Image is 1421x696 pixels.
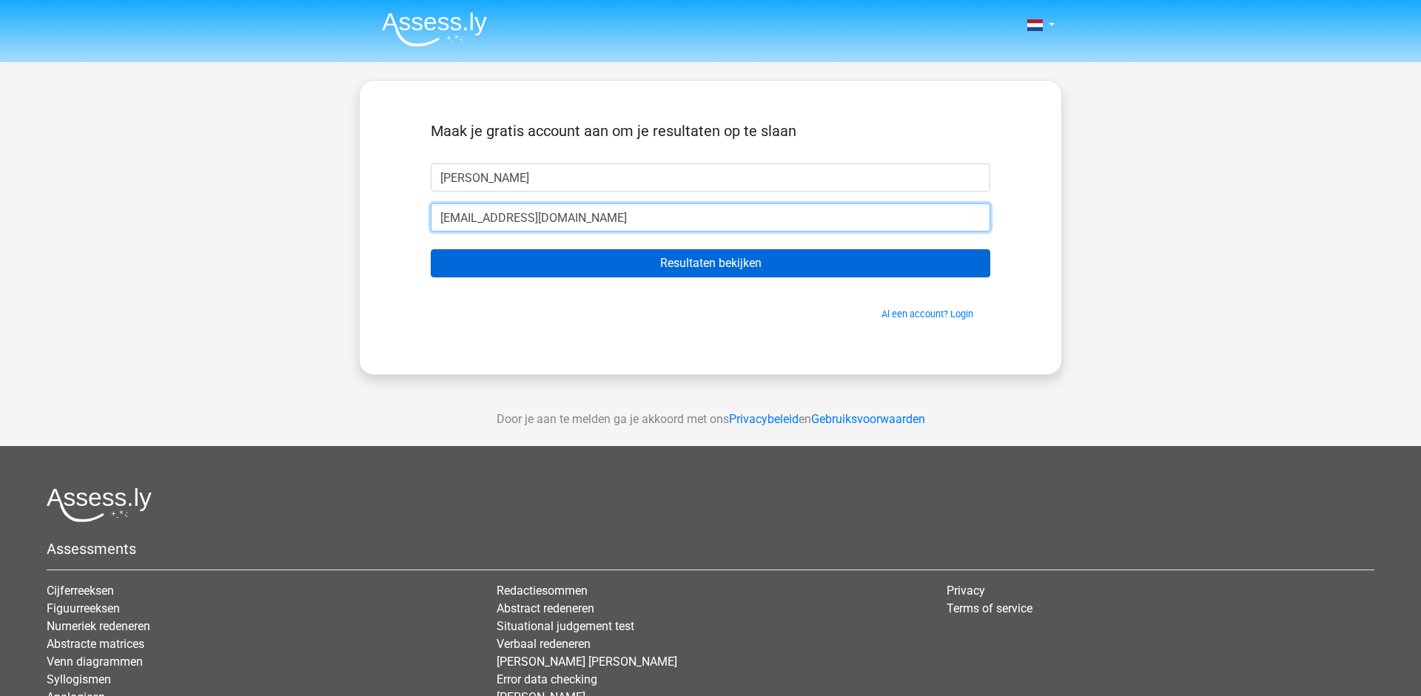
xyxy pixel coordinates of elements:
a: Privacybeleid [729,412,799,426]
input: Email [431,203,990,232]
a: Abstract redeneren [497,601,594,615]
h5: Maak je gratis account aan om je resultaten op te slaan [431,122,990,140]
img: Assessly [382,12,487,47]
a: Abstracte matrices [47,637,144,651]
a: Privacy [947,584,985,598]
a: Venn diagrammen [47,655,143,669]
a: Terms of service [947,601,1032,615]
a: Syllogismen [47,672,111,686]
a: Verbaal redeneren [497,637,591,651]
input: Resultaten bekijken [431,249,990,277]
a: Redactiesommen [497,584,588,598]
a: Numeriek redeneren [47,619,150,633]
input: Voornaam [431,163,990,192]
h5: Assessments [47,540,1374,558]
a: Al een account? Login [881,308,973,320]
img: Assessly logo [47,487,152,522]
a: Gebruiksvoorwaarden [811,412,925,426]
a: Situational judgement test [497,619,634,633]
a: [PERSON_NAME] [PERSON_NAME] [497,655,677,669]
a: Error data checking [497,672,597,686]
a: Cijferreeksen [47,584,114,598]
a: Figuurreeksen [47,601,120,615]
